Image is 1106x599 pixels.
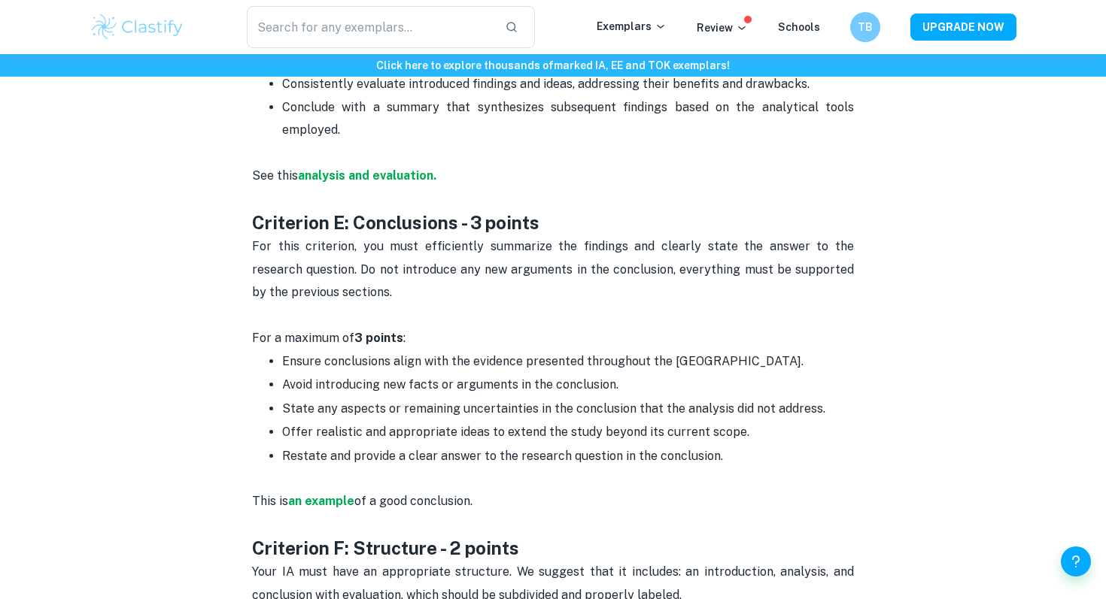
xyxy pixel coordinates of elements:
[282,401,825,416] span: State any aspects or remaining uncertainties in the conclusion that the analysis did not address.
[252,239,857,299] span: For this criterion, you must efficiently summarize the findings and clearly state the answer to t...
[282,449,723,463] span: Restate and provide a clear answer to the research question in the conclusion.
[90,12,185,42] img: Clastify logo
[288,494,354,508] a: an example
[252,212,539,233] strong: Criterion E: Conclusions - 3 points
[252,494,288,508] span: This is
[3,57,1103,74] h6: Click here to explore thousands of marked IA, EE and TOK exemplars !
[850,12,880,42] button: TB
[778,21,820,33] a: Schools
[354,331,403,345] strong: 3 points
[857,19,874,35] h6: TB
[282,425,749,439] span: Offer realistic and appropriate ideas to extend the study beyond its current scope.
[282,77,810,91] span: Consistently evaluate introduced findings and ideas, addressing their benefits and drawbacks.
[597,18,667,35] p: Exemplars
[697,20,748,36] p: Review
[282,377,618,392] span: Avoid introducing new facts or arguments in the conclusion.
[252,537,519,558] strong: Criterion F: Structure - 2 points
[354,494,472,508] span: of a good conclusion.
[247,6,493,48] input: Search for any exemplars...
[282,354,804,368] span: Ensure conclusions align with the evidence presented throughout the [GEOGRAPHIC_DATA].
[1061,546,1091,576] button: Help and Feedback
[282,100,857,137] span: Conclude with a summary that synthesizes subsequent findings based on the analytical tools employed.
[252,168,298,183] span: See this
[252,331,406,345] span: For a maximum of :
[910,14,1016,41] button: UPGRADE NOW
[298,168,436,183] a: analysis and evaluation.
